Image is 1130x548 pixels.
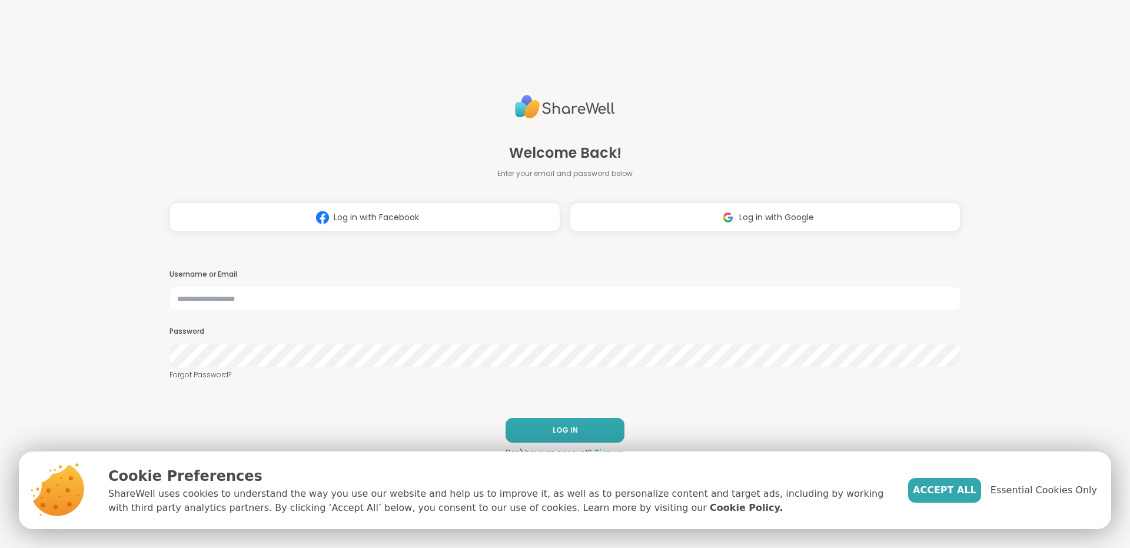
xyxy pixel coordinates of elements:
a: Forgot Password? [169,370,960,380]
button: Accept All [908,478,981,503]
p: Cookie Preferences [108,466,889,487]
a: Cookie Policy. [710,501,783,515]
span: Log in with Google [739,211,814,224]
button: LOG IN [506,418,624,443]
h3: Password [169,327,960,337]
img: ShareWell Logomark [717,207,739,228]
button: Log in with Facebook [169,202,560,232]
a: Sign up [594,447,624,458]
button: Log in with Google [570,202,960,232]
span: Don't have an account? [506,447,592,458]
span: LOG IN [553,425,578,436]
span: Enter your email and password below [497,168,633,179]
img: ShareWell Logo [515,90,615,124]
p: ShareWell uses cookies to understand the way you use our website and help us to improve it, as we... [108,487,889,515]
span: Welcome Back! [509,142,621,164]
span: Essential Cookies Only [991,483,1097,497]
span: Accept All [913,483,976,497]
img: ShareWell Logomark [311,207,334,228]
h3: Username or Email [169,270,960,280]
span: Log in with Facebook [334,211,419,224]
